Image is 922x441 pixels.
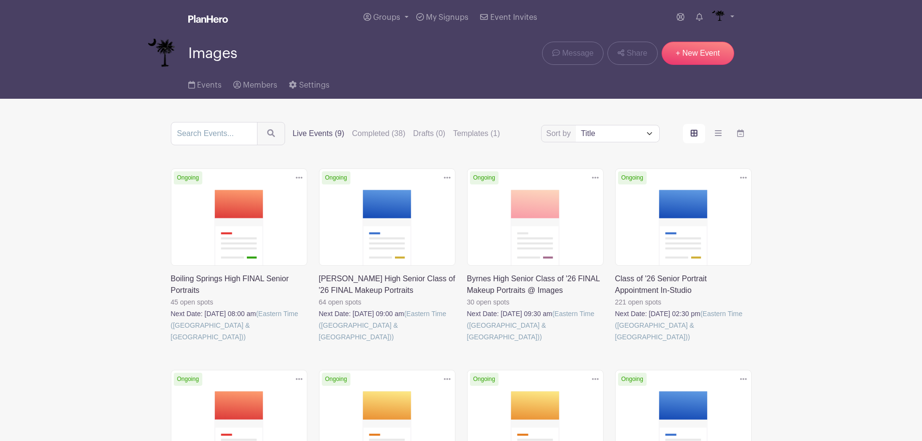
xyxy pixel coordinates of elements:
label: Completed (38) [352,128,405,139]
a: + New Event [662,42,734,65]
span: Message [562,47,593,59]
a: Settings [289,68,329,99]
a: Members [233,68,277,99]
img: logo_white-6c42ec7e38ccf1d336a20a19083b03d10ae64f83f12c07503d8b9e83406b4c7d.svg [188,15,228,23]
span: My Signups [426,14,469,21]
a: Message [542,42,604,65]
span: Groups [373,14,400,21]
a: Events [188,68,222,99]
label: Live Events (9) [293,128,345,139]
img: IMAGES%20logo%20transparenT%20PNG%20s.png [710,10,726,25]
span: Members [243,81,277,89]
span: Share [627,47,648,59]
span: Images [188,46,237,61]
div: order and view [683,124,752,143]
img: IMAGES%20logo%20transparenT%20PNG%20s.png [148,39,177,68]
label: Sort by [546,128,574,139]
div: filters [293,128,500,139]
span: Events [197,81,222,89]
label: Templates (1) [453,128,500,139]
a: Share [607,42,657,65]
span: Event Invites [490,14,537,21]
input: Search Events... [171,122,257,145]
label: Drafts (0) [413,128,446,139]
span: Settings [299,81,330,89]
